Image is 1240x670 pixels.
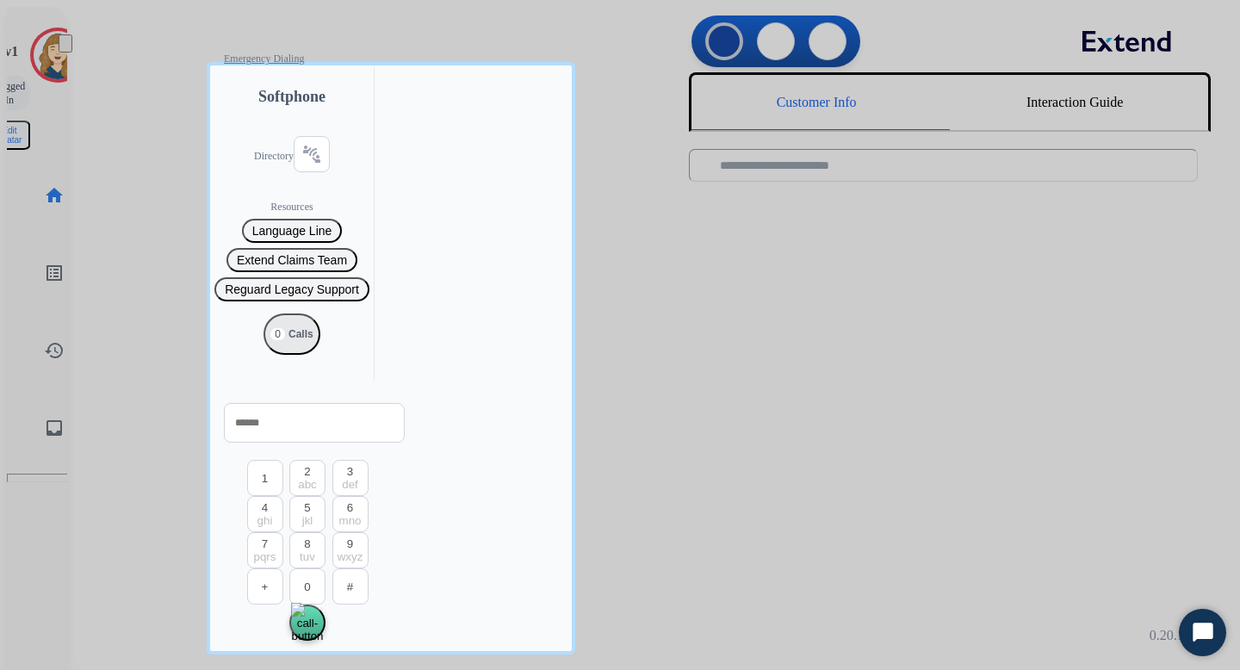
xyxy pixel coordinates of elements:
[298,478,317,491] span: abc
[300,550,315,563] span: tuv
[247,568,283,605] button: +
[226,248,357,272] button: Extend Claims Team
[254,550,276,563] span: pqrs
[304,537,310,550] span: 8
[257,514,273,527] span: ghi
[304,465,310,478] span: 2
[289,496,325,532] button: 5jkl
[258,84,325,109] span: Softphone
[347,580,353,593] span: #
[1150,625,1223,646] p: 0.20.1027RC
[338,550,363,563] span: wxyz
[254,149,294,163] h2: Directory
[304,580,310,593] span: 0
[270,328,285,340] p: 0
[342,478,358,491] span: def
[339,514,362,527] span: mno
[302,514,313,527] span: jkl
[289,568,325,605] button: 0
[263,313,319,355] button: 0Calls
[1191,621,1215,645] svg: Open Chat
[291,603,323,642] img: call-button
[262,580,269,593] span: +
[247,460,283,496] button: 1
[270,200,313,214] span: Resources
[262,537,268,550] span: 7
[347,537,353,550] span: 9
[332,496,369,532] button: 6mno
[332,460,369,496] button: 3def
[262,501,268,514] span: 4
[288,328,313,340] p: Calls
[1179,609,1226,656] button: Start Chat
[247,496,283,532] button: 4ghi
[332,532,369,568] button: 9wxyz
[247,532,283,568] button: 7pqrs
[301,144,322,164] mat-icon: connect_without_contact
[289,460,325,496] button: 2abc
[262,472,268,485] span: 1
[224,52,304,65] span: Emergency Dialing
[347,501,353,514] span: 6
[332,568,369,605] button: #
[242,219,343,243] button: Language Line
[304,501,310,514] span: 5
[289,532,325,568] button: 8tuv
[214,277,369,301] button: Reguard Legacy Support
[347,465,353,478] span: 3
